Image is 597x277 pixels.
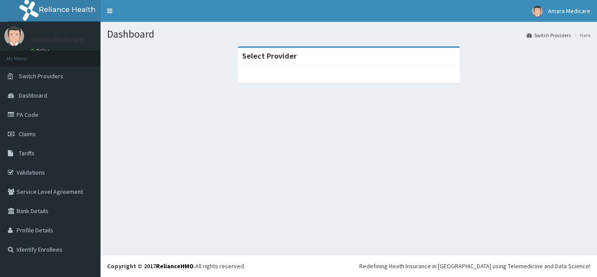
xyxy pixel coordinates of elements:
footer: All rights reserved. [101,255,597,277]
span: Switch Providers [19,72,63,80]
span: Dashboard [19,91,47,99]
li: Here [572,32,590,39]
strong: Copyright © 2017 . [107,262,195,270]
img: User Image [4,26,24,46]
span: Tariffs [19,149,35,157]
span: Amara Medicare [548,7,590,15]
div: Redefining Heath Insurance in [GEOGRAPHIC_DATA] using Telemedicine and Data Science! [359,262,590,270]
span: Claims [19,130,36,138]
h1: Dashboard [107,28,590,40]
a: Switch Providers [527,32,571,39]
strong: Select Provider [242,51,297,61]
a: RelianceHMO [156,262,194,270]
img: User Image [532,6,543,17]
p: Amara Medicare [31,35,84,43]
a: Online [31,48,52,54]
